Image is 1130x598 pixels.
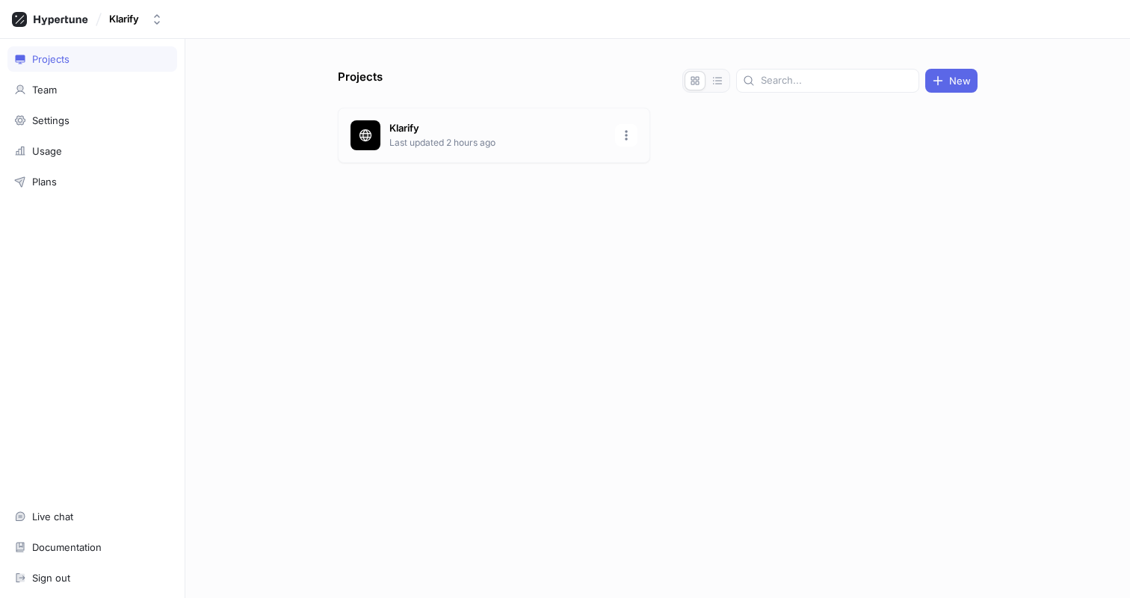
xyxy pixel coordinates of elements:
[103,7,169,31] button: Klarify
[32,114,70,126] div: Settings
[925,69,978,93] button: New
[32,541,102,553] div: Documentation
[338,69,383,93] p: Projects
[32,511,73,523] div: Live chat
[32,145,62,157] div: Usage
[32,53,70,65] div: Projects
[7,46,177,72] a: Projects
[7,108,177,133] a: Settings
[7,169,177,194] a: Plans
[32,572,70,584] div: Sign out
[7,534,177,560] a: Documentation
[7,77,177,102] a: Team
[761,73,913,88] input: Search...
[389,136,606,149] p: Last updated 2 hours ago
[389,121,606,136] p: Klarify
[7,138,177,164] a: Usage
[109,13,139,25] div: Klarify
[32,176,57,188] div: Plans
[32,84,57,96] div: Team
[949,76,971,85] span: New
